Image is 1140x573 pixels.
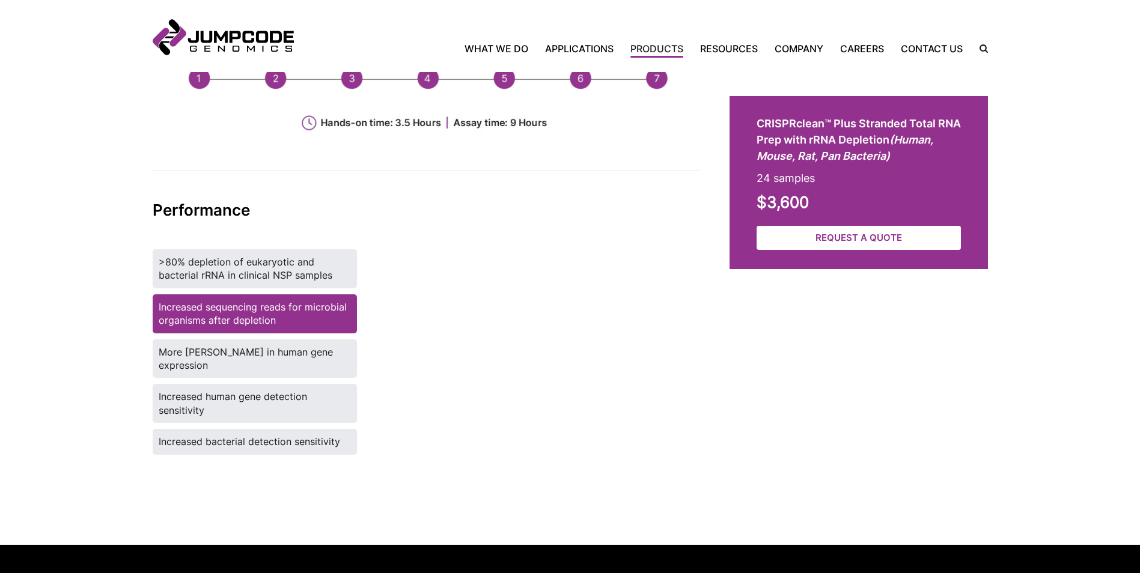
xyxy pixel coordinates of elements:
[832,41,892,56] a: Careers
[757,115,961,164] h2: CRISPRclean™ Plus Stranded Total RNA Prep with rRNA Depletion
[153,339,357,378] label: More [PERSON_NAME] in human gene expression
[622,41,692,56] a: Products
[153,249,357,288] label: >80% depletion of eukaryotic and bacterial rRNA in clinical NSP samples
[892,41,971,56] a: Contact Us
[766,41,832,56] a: Company
[757,226,961,250] a: Request a Quote
[757,193,809,211] strong: $3,600
[692,41,766,56] a: Resources
[153,429,357,454] label: Increased bacterial detection sensitivity
[153,384,357,423] label: Increased human gene detection sensitivity
[153,294,357,333] label: Increased sequencing reads for microbial organisms after depletion
[465,41,537,56] a: What We Do
[971,44,988,53] label: Search the site.
[537,41,622,56] a: Applications
[757,170,961,186] p: 24 samples
[153,201,700,219] h2: Performance
[294,41,971,56] nav: Primary Navigation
